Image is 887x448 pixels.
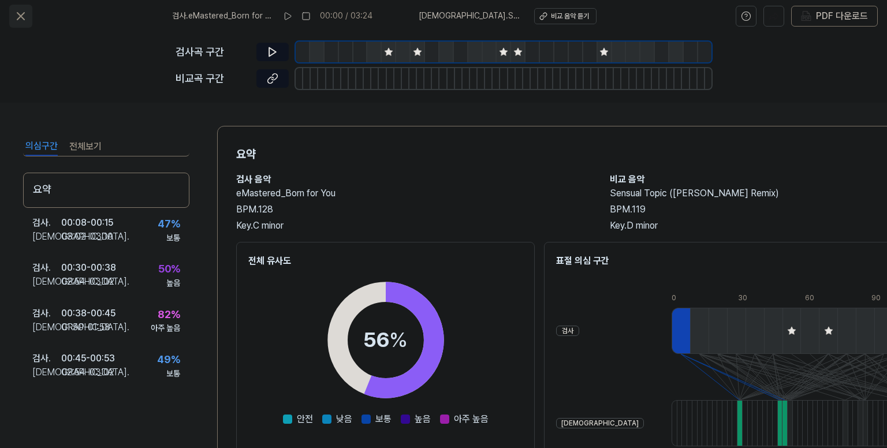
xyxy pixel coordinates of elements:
div: 높음 [166,278,180,289]
h2: eMastered_Born for You [236,186,587,200]
span: 낮음 [336,412,352,426]
div: 00:45 - 00:53 [61,352,115,365]
div: 50 % [158,261,180,278]
div: 30 [738,293,756,303]
div: 00:00 / 03:24 [320,10,372,22]
button: 전체보기 [69,137,102,156]
button: 의심구간 [25,137,58,156]
h2: 검사 음악 [236,173,587,186]
div: PDF 다운로드 [816,9,868,24]
div: 82 % [158,307,180,323]
div: 00:30 - 00:38 [61,261,116,275]
svg: help [741,10,751,22]
div: 00:38 - 00:45 [61,307,115,320]
div: 보통 [166,368,180,380]
span: 높음 [415,412,431,426]
div: Key. C minor [236,219,587,233]
span: 안전 [297,412,313,426]
span: [DEMOGRAPHIC_DATA] . Sensual Topic ([PERSON_NAME] Remix) [419,10,520,22]
span: % [389,327,408,352]
div: 01:50 - 01:58 [61,320,110,334]
div: 02:54 - 03:02 [61,275,114,289]
div: [DEMOGRAPHIC_DATA] [556,418,644,429]
img: share [769,11,779,21]
div: [DEMOGRAPHIC_DATA] . [32,275,61,289]
div: 56 [363,324,408,356]
span: 보통 [375,412,392,426]
span: 검사 . eMastered_Born for You [172,10,274,22]
button: help [736,6,756,27]
div: BPM. 128 [236,203,587,216]
div: [DEMOGRAPHIC_DATA] . [32,230,61,244]
div: 00:08 - 00:15 [61,216,113,230]
div: [DEMOGRAPHIC_DATA] . [32,320,61,334]
div: 02:54 - 03:02 [61,365,114,379]
div: 60 [805,293,823,303]
div: 검사곡 구간 [176,44,249,61]
div: 아주 높음 [151,323,180,334]
button: 비교 음악 듣기 [534,8,597,24]
button: PDF 다운로드 [799,6,870,26]
div: 검사 . [32,307,61,320]
span: 아주 높음 [454,412,489,426]
div: 검사 . [32,352,61,365]
div: 비교곡 구간 [176,70,249,87]
div: 47 % [158,216,180,233]
div: 검사 [556,326,579,337]
img: PDF Download [801,11,811,21]
div: 03:02 - 03:10 [61,230,113,244]
div: 비교 음악 듣기 [551,12,589,21]
div: 검사 . [32,261,61,275]
div: [DEMOGRAPHIC_DATA] . [32,365,61,379]
div: 0 [672,293,690,303]
h2: 전체 유사도 [248,254,523,268]
div: 보통 [166,233,180,244]
div: 49 % [157,352,180,368]
div: 요약 [23,173,189,208]
div: 검사 . [32,216,61,230]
